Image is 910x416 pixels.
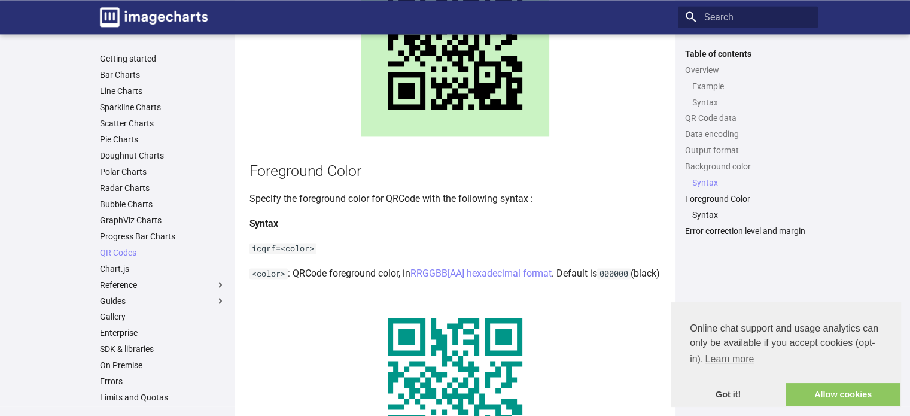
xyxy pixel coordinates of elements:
a: Overview [685,65,811,75]
a: QR Codes [100,247,226,258]
a: Enterprise [100,327,226,338]
a: Doughnut Charts [100,150,226,161]
label: Reference [100,280,226,290]
a: Polar Charts [100,166,226,177]
nav: Foreground Color [685,209,811,220]
a: Data encoding [685,129,811,139]
a: Limits and Quotas [100,392,226,403]
a: Background color [685,161,811,172]
p: Specify the foreground color for QRCode with the following syntax : [249,191,661,207]
span: Online chat support and usage analytics can only be available if you accept cookies (opt-in). [690,321,881,368]
a: Scatter Charts [100,118,226,129]
a: Bar Charts [100,69,226,80]
a: Bubble Charts [100,199,226,209]
a: Foreground Color [685,193,811,204]
a: Progress Bar Charts [100,231,226,242]
a: Syntax [692,209,811,220]
a: GraphViz Charts [100,215,226,226]
a: Syntax [692,97,811,108]
a: Error correction level and margin [685,226,811,236]
a: Chart.js [100,263,226,274]
a: Sparkline Charts [100,102,226,113]
nav: Overview [685,81,811,108]
a: learn more about cookies [703,350,756,368]
a: allow cookies [786,383,900,407]
a: SDK & libraries [100,344,226,354]
a: Example [692,81,811,92]
a: Radar Charts [100,183,226,193]
a: Errors [100,376,226,387]
div: cookieconsent [671,302,900,406]
nav: Table of contents [678,48,818,237]
code: 000000 [597,268,631,279]
a: Gallery [100,311,226,322]
a: RRGGBB[AA] hexadecimal format [410,268,552,279]
a: Getting started [100,53,226,64]
label: Table of contents [678,48,818,59]
a: dismiss cookie message [671,383,786,407]
label: Guides [100,296,226,306]
a: Syntax [692,177,811,188]
a: Image-Charts documentation [95,2,212,32]
h2: Foreground Color [249,160,661,181]
a: Line Charts [100,86,226,96]
code: <color> [249,268,288,279]
a: On Premise [100,360,226,371]
p: : QRCode foreground color, in . Default is (black) [249,266,661,281]
a: Output format [685,145,811,156]
nav: Background color [685,177,811,188]
input: Search [678,6,818,28]
a: Pie Charts [100,134,226,145]
img: logo [100,7,208,27]
a: QR Code data [685,113,811,123]
code: icqrf=<color> [249,243,316,254]
h4: Syntax [249,216,661,232]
